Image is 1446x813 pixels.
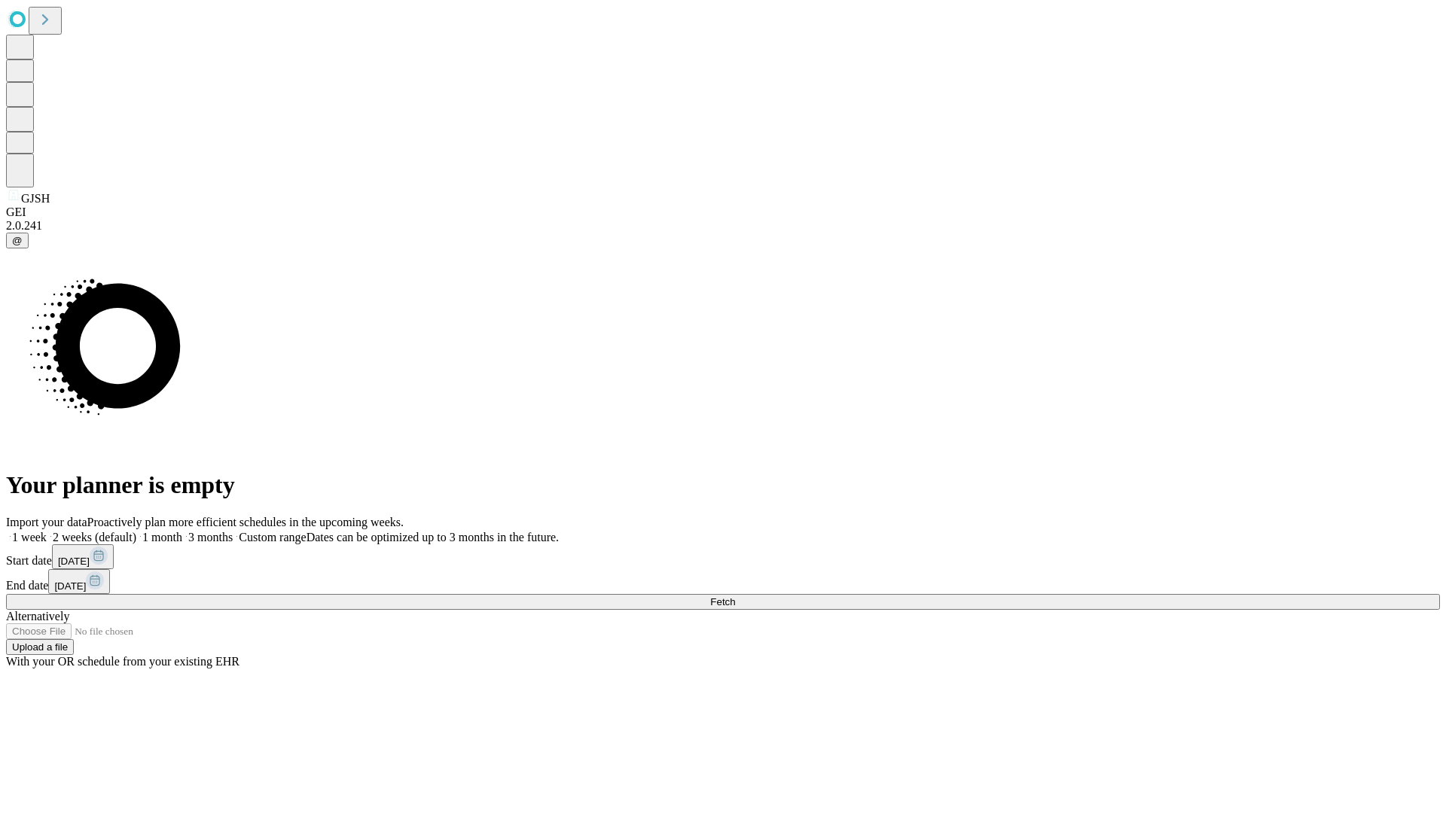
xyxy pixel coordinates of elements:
span: Alternatively [6,610,69,623]
h1: Your planner is empty [6,471,1440,499]
span: [DATE] [54,580,86,592]
span: Custom range [239,531,306,544]
button: Fetch [6,594,1440,610]
div: GEI [6,206,1440,219]
span: [DATE] [58,556,90,567]
button: [DATE] [52,544,114,569]
span: GJSH [21,192,50,205]
span: 2 weeks (default) [53,531,136,544]
span: Proactively plan more efficient schedules in the upcoming weeks. [87,516,404,528]
span: Dates can be optimized up to 3 months in the future. [307,531,559,544]
span: 3 months [188,531,233,544]
button: [DATE] [48,569,110,594]
span: 1 week [12,531,47,544]
div: Start date [6,544,1440,569]
span: Fetch [710,596,735,607]
span: 1 month [142,531,182,544]
div: End date [6,569,1440,594]
span: With your OR schedule from your existing EHR [6,655,239,668]
button: @ [6,233,29,248]
div: 2.0.241 [6,219,1440,233]
span: Import your data [6,516,87,528]
button: Upload a file [6,639,74,655]
span: @ [12,235,23,246]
